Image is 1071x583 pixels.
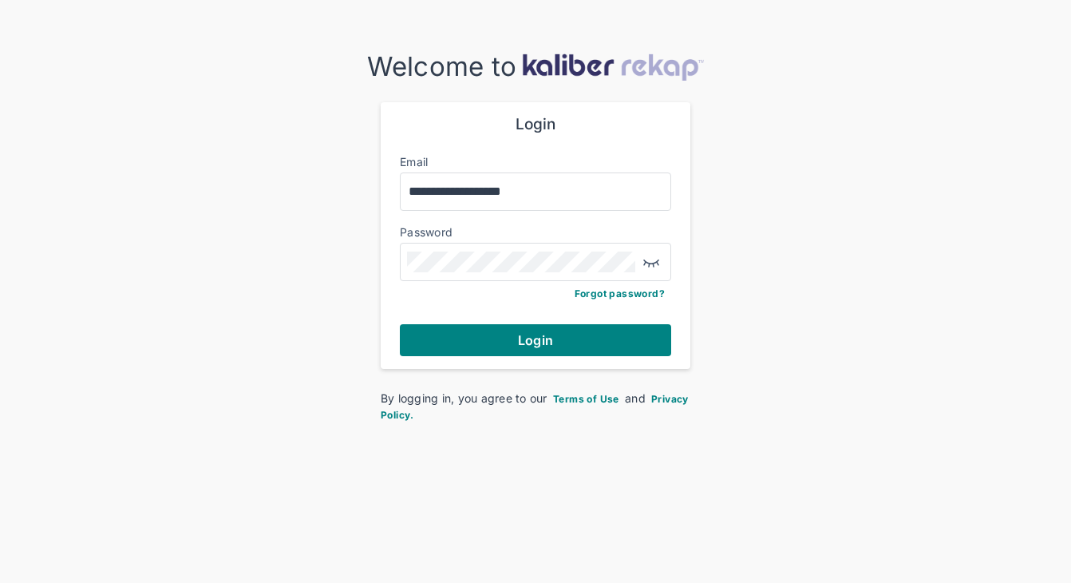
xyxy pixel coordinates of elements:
[522,54,704,81] img: kaliber-logo
[575,288,665,299] a: Forgot password?
[381,391,690,422] div: By logging in, you agree to our and
[381,391,689,421] a: Privacy Policy.
[553,393,619,405] span: Terms of Use
[381,393,689,421] span: Privacy Policy.
[551,391,622,405] a: Terms of Use
[518,332,553,348] span: Login
[400,225,453,239] label: Password
[642,252,661,272] img: eye-closed.fa43b6e4.svg
[400,324,671,356] button: Login
[400,155,428,169] label: Email
[400,115,671,134] div: Login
